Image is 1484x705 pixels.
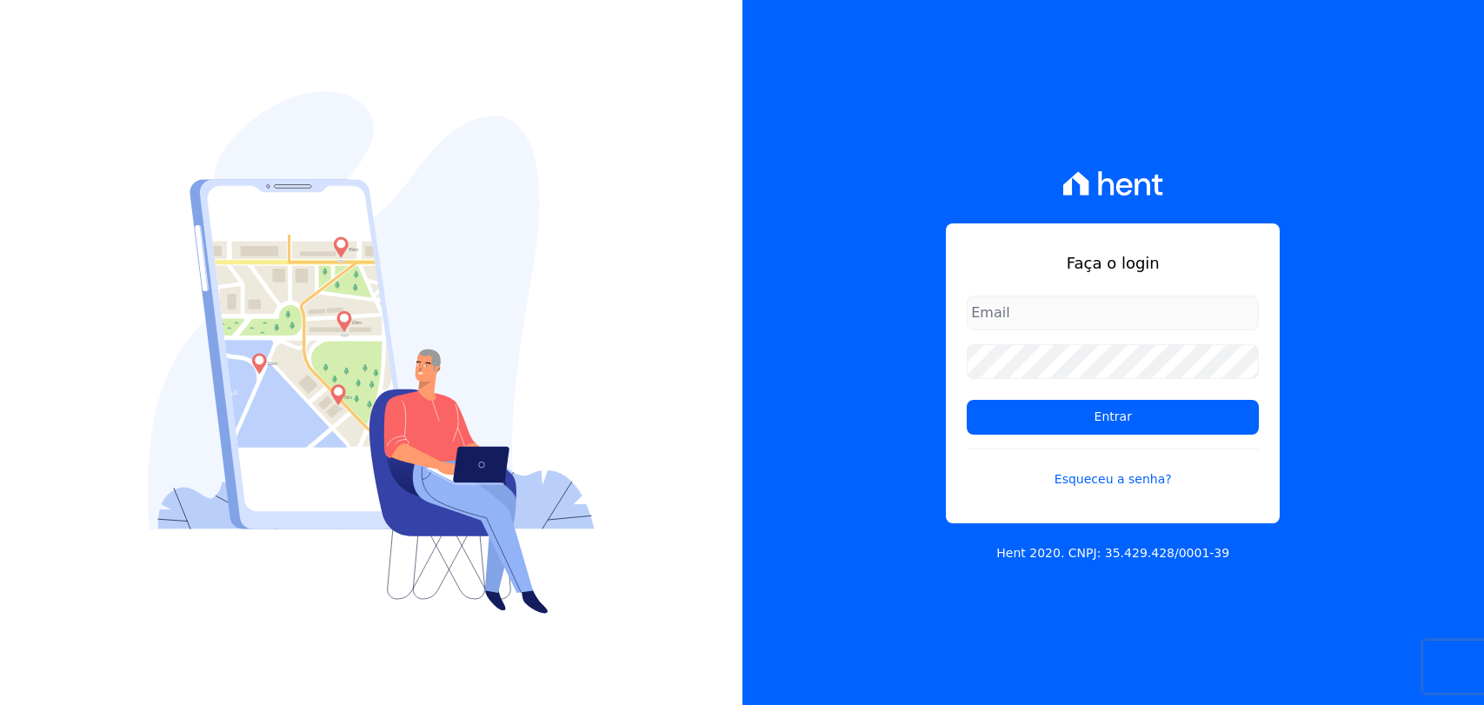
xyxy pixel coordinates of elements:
p: Hent 2020. CNPJ: 35.429.428/0001-39 [996,544,1229,562]
input: Entrar [967,400,1259,435]
input: Email [967,296,1259,330]
img: Login [148,91,595,614]
a: Esqueceu a senha? [967,449,1259,489]
h1: Faça o login [967,251,1259,275]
